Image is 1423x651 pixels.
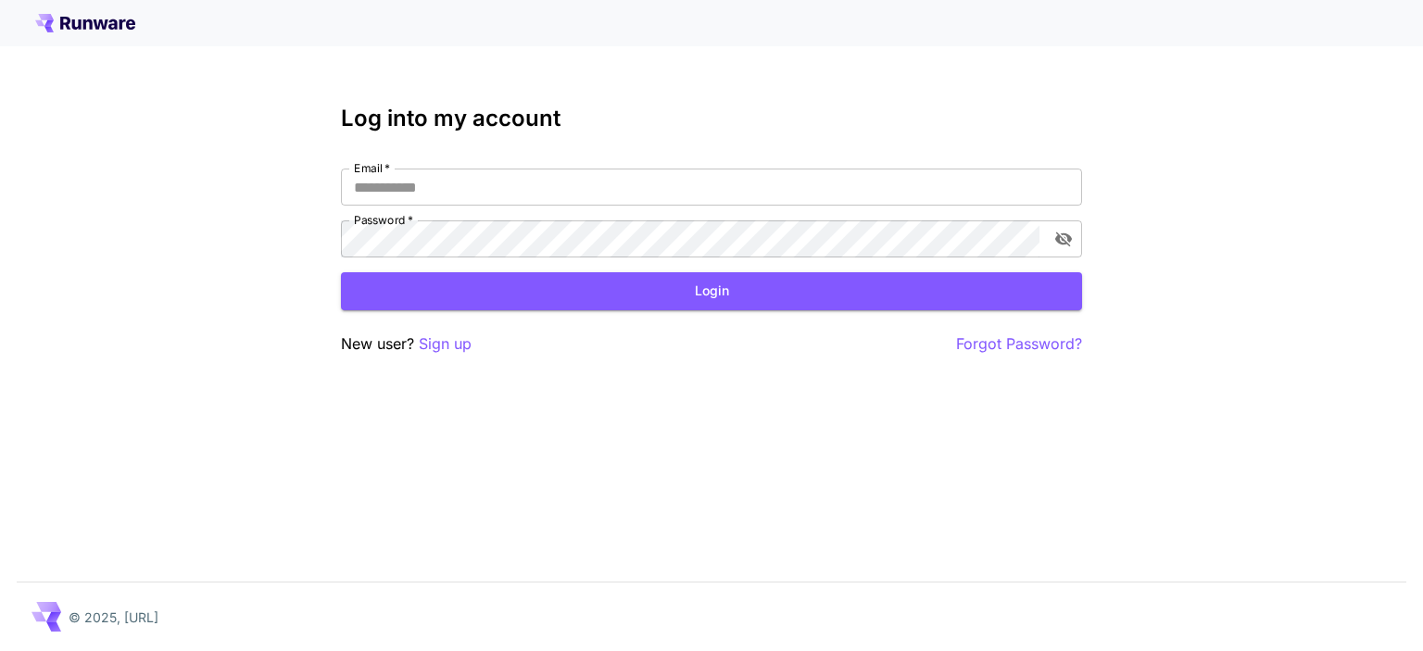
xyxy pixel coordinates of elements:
[419,332,472,356] button: Sign up
[341,106,1082,131] h3: Log into my account
[354,160,390,176] label: Email
[354,212,413,228] label: Password
[1047,222,1080,256] button: toggle password visibility
[341,332,472,356] p: New user?
[341,272,1082,310] button: Login
[69,607,158,627] p: © 2025, [URL]
[956,332,1082,356] button: Forgot Password?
